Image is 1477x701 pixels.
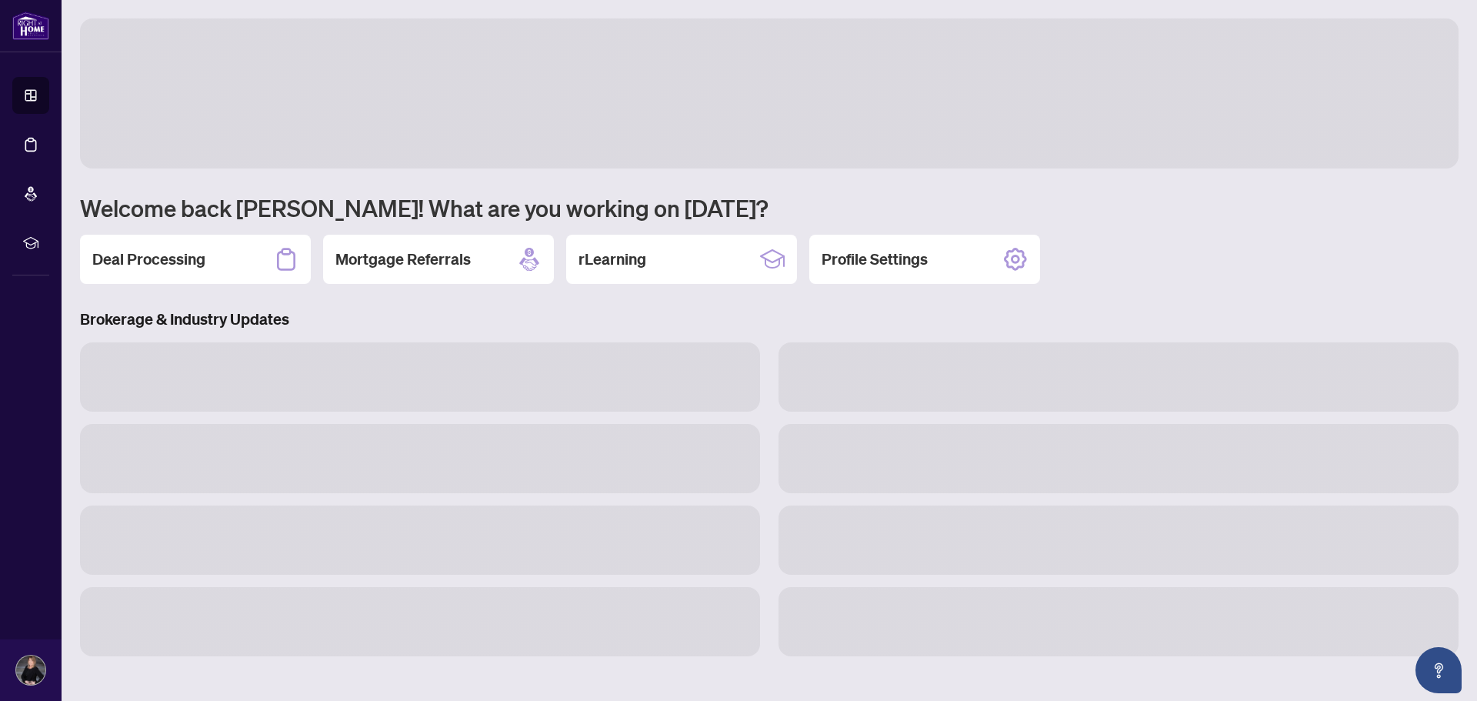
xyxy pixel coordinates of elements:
img: logo [12,12,49,40]
h2: Profile Settings [822,249,928,270]
h2: Deal Processing [92,249,205,270]
h2: rLearning [578,249,646,270]
h1: Welcome back [PERSON_NAME]! What are you working on [DATE]? [80,193,1459,222]
h3: Brokerage & Industry Updates [80,309,1459,330]
button: Open asap [1415,647,1462,693]
img: Profile Icon [16,656,45,685]
h2: Mortgage Referrals [335,249,471,270]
